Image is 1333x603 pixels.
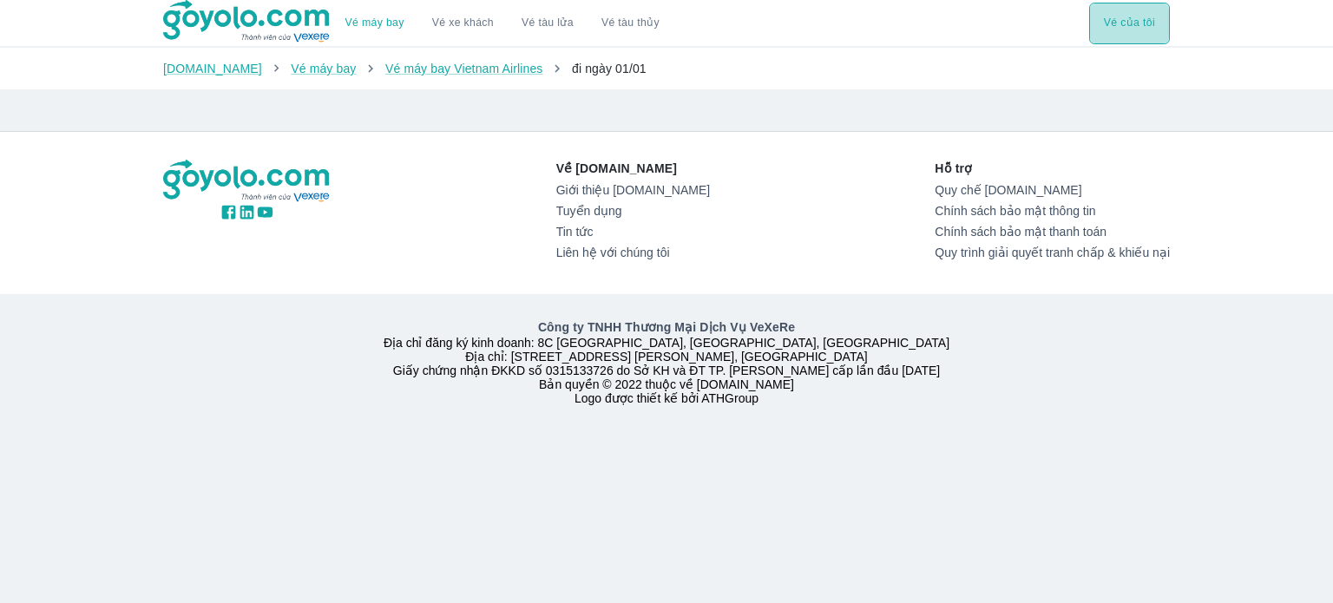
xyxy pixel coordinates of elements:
[291,62,356,75] a: Vé máy bay
[167,318,1166,336] p: Công ty TNHH Thương Mại Dịch Vụ VeXeRe
[556,183,710,197] a: Giới thiệu [DOMAIN_NAME]
[508,3,588,44] a: Vé tàu lửa
[1089,3,1170,44] div: choose transportation mode
[935,225,1170,239] a: Chính sách bảo mật thanh toán
[556,225,710,239] a: Tin tức
[163,60,1170,77] nav: breadcrumb
[332,3,673,44] div: choose transportation mode
[153,318,1180,405] div: Địa chỉ đăng ký kinh doanh: 8C [GEOGRAPHIC_DATA], [GEOGRAPHIC_DATA], [GEOGRAPHIC_DATA] Địa chỉ: [...
[556,246,710,259] a: Liên hệ với chúng tôi
[935,183,1170,197] a: Quy chế [DOMAIN_NAME]
[432,16,494,29] a: Vé xe khách
[163,160,332,203] img: logo
[935,246,1170,259] a: Quy trình giải quyết tranh chấp & khiếu nại
[556,204,710,218] a: Tuyển dụng
[588,3,673,44] button: Vé tàu thủy
[1089,3,1170,44] button: Vé của tôi
[385,62,543,75] a: Vé máy bay Vietnam Airlines
[163,62,262,75] a: [DOMAIN_NAME]
[935,204,1170,218] a: Chính sách bảo mật thông tin
[935,160,1170,177] p: Hỗ trợ
[345,16,404,29] a: Vé máy bay
[572,62,647,75] span: đi ngày 01/01
[556,160,710,177] p: Về [DOMAIN_NAME]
